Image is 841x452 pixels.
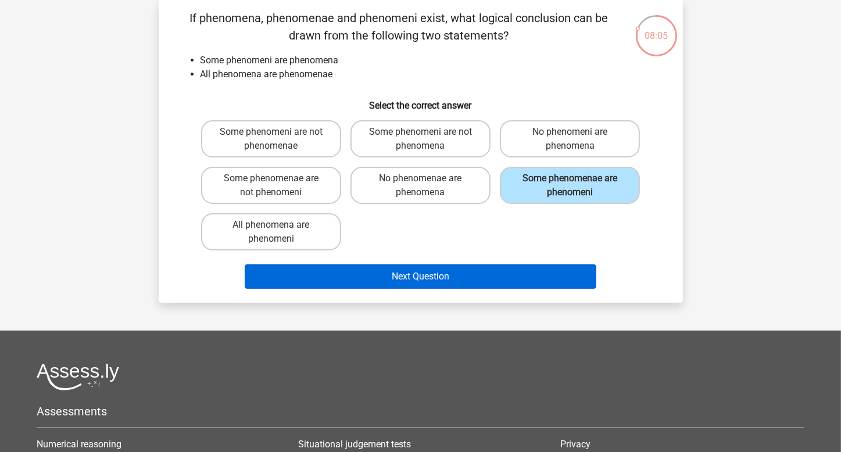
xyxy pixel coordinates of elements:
[500,120,640,157] label: No phenomeni are phenomena
[500,167,640,204] label: Some phenomenae are phenomeni
[245,264,596,289] button: Next Question
[560,439,591,450] a: Privacy
[350,167,491,204] label: No phenomenae are phenomena
[37,404,804,418] h5: Assessments
[201,120,341,157] label: Some phenomeni are not phenomenae
[37,439,121,450] a: Numerical reasoning
[37,363,119,390] img: Assessly logo
[177,91,664,111] h6: Select the correct answer
[201,167,341,204] label: Some phenomenae are not phenomeni
[177,9,621,44] p: If phenomena, phenomenae and phenomeni exist, what logical conclusion can be drawn from the follo...
[350,120,491,157] label: Some phenomeni are not phenomena
[201,213,341,250] label: All phenomena are phenomeni
[201,53,664,67] li: Some phenomeni are phenomena
[298,439,411,450] a: Situational judgement tests
[635,14,678,43] div: 08:05
[201,67,664,81] li: All phenomena are phenomenae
